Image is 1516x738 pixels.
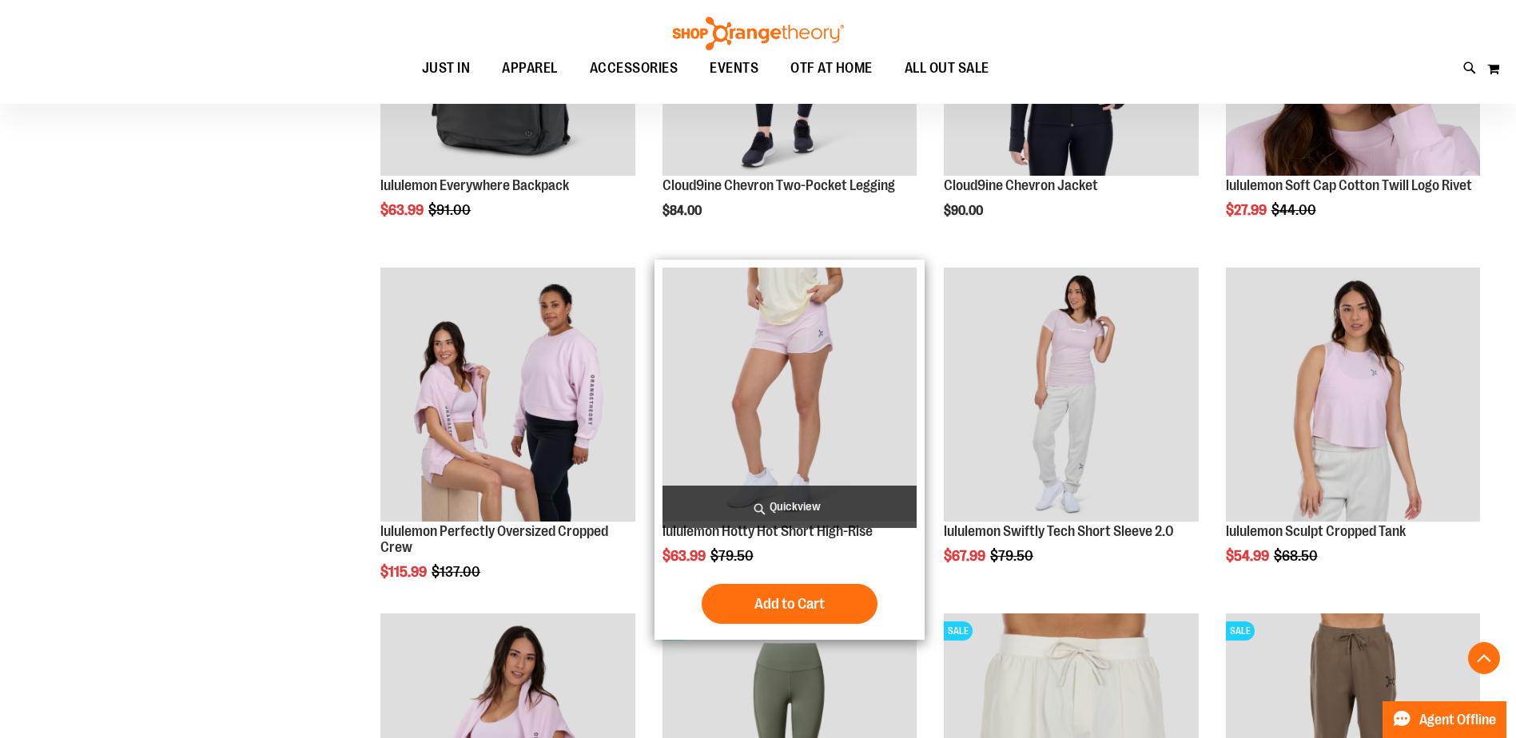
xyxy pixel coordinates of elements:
span: $79.50 [710,548,756,564]
img: lululemon Swiftly Tech Short Sleeve 2.0 [944,268,1198,522]
span: JUST IN [422,50,471,86]
span: $44.00 [1271,202,1319,218]
div: product [655,260,925,640]
img: lululemon Sculpt Cropped Tank [1226,268,1480,522]
span: $90.00 [944,204,985,218]
div: product [372,260,643,621]
span: EVENTS [710,50,758,86]
button: Agent Offline [1383,701,1506,738]
span: ALL OUT SALE [905,50,989,86]
span: $68.50 [1274,548,1320,564]
span: Add to Cart [754,595,825,613]
span: $91.00 [428,202,473,218]
span: Agent Offline [1419,712,1496,728]
span: $67.99 [944,548,988,564]
a: Quickview [663,486,917,528]
span: $115.99 [380,564,429,580]
span: $79.50 [990,548,1036,564]
span: $137.00 [432,564,483,580]
button: Back To Top [1468,642,1500,674]
span: SALE [944,621,973,641]
a: Cloud9ine Chevron Jacket [944,177,1098,193]
a: lululemon Everywhere Backpack [380,177,569,193]
img: Shop Orangetheory [670,17,846,50]
a: lululemon Perfectly Oversized Cropped Crew [380,523,608,555]
div: product [936,260,1206,605]
a: lululemon Perfectly Oversized Cropped Crew [380,268,635,524]
a: lululemon Sculpt Cropped Tank [1226,268,1480,524]
a: lululemon Soft Cap Cotton Twill Logo Rivet [1226,177,1472,193]
span: $54.99 [1226,548,1271,564]
a: Cloud9ine Chevron Two-Pocket Legging [663,177,895,193]
span: $63.99 [663,548,708,564]
div: product [1218,260,1488,605]
button: Add to Cart [702,584,877,624]
span: APPAREL [502,50,558,86]
span: $63.99 [380,202,426,218]
span: OTF AT HOME [790,50,873,86]
img: lululemon Perfectly Oversized Cropped Crew [380,268,635,522]
span: ACCESSORIES [590,50,678,86]
a: lululemon Hotty Hot Short High-Rise [663,523,873,539]
span: $27.99 [1226,202,1269,218]
a: lululemon Hotty Hot Short High-Rise [663,268,917,524]
a: lululemon Swiftly Tech Short Sleeve 2.0 [944,268,1198,524]
a: lululemon Swiftly Tech Short Sleeve 2.0 [944,523,1174,539]
img: lululemon Hotty Hot Short High-Rise [663,268,917,522]
span: SALE [1226,621,1255,641]
a: lululemon Sculpt Cropped Tank [1226,523,1406,539]
span: $84.00 [663,204,704,218]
